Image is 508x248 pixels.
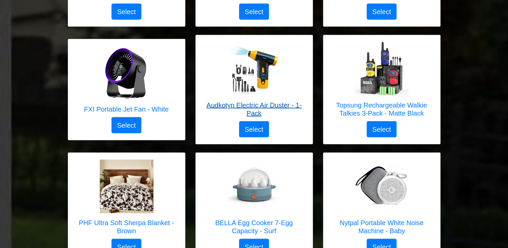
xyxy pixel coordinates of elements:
[355,159,409,213] img: Nytpal Portable White Noise Machine - Baby
[75,218,178,235] h5: PHF Ultra Soft Sherpa Blanket - Brown
[227,42,281,95] img: Audkotyn Electric Air Duster - 1-Pack
[367,121,397,137] button: Select
[355,42,409,95] img: Topsung Rechargeable Walkie Talkies 3-Pack - Matte Black
[202,159,306,239] a: BELLA Egg Cooker 7-Egg Capacity - Surf BELLA Egg Cooker 7-Egg Capacity - Surf
[202,42,306,121] a: Audkotyn Electric Air Duster - 1-Pack Audkotyn Electric Air Duster - 1-Pack
[330,159,433,239] a: Nytpal Portable White Noise Machine - Baby Nytpal Portable White Noise Machine - Baby
[227,159,281,213] img: BELLA Egg Cooker 7-Egg Capacity - Surf
[202,218,306,235] h5: BELLA Egg Cooker 7-Egg Capacity - Surf
[330,101,433,117] h5: Topsung Rechargeable Walkie Talkies 3-Pack - Matte Black
[84,105,169,113] h5: FXI Portable Jet Fan - White
[239,121,269,137] button: Select
[239,3,269,19] button: Select
[367,3,397,19] button: Select
[100,159,153,213] img: PHF Ultra Soft Sherpa Blanket - Brown
[202,101,306,117] h5: Audkotyn Electric Air Duster - 1-Pack
[111,117,142,133] button: Select
[111,3,142,19] button: Select
[330,42,433,121] a: Topsung Rechargeable Walkie Talkies 3-Pack - Matte Black Topsung Rechargeable Walkie Talkies 3-Pa...
[330,218,433,235] h5: Nytpal Portable White Noise Machine - Baby
[75,159,178,239] a: PHF Ultra Soft Sherpa Blanket - Brown PHF Ultra Soft Sherpa Blanket - Brown
[84,46,169,117] a: FXI Portable Jet Fan - White FXI Portable Jet Fan - White
[99,46,153,99] img: FXI Portable Jet Fan - White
